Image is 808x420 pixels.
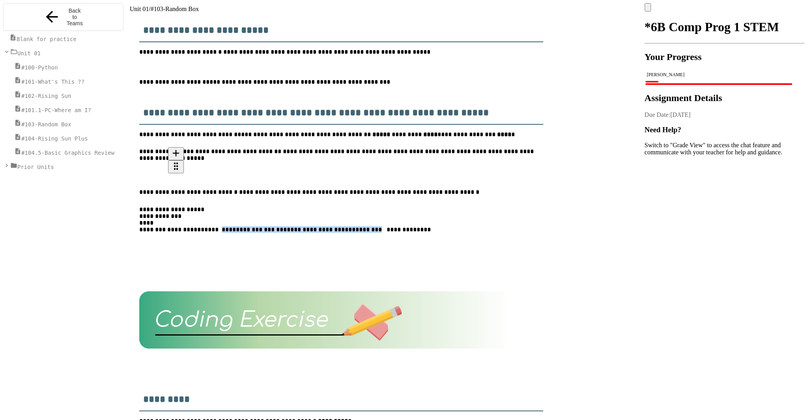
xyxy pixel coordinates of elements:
span: Back to Teams [65,7,84,26]
span: #102-Rising Sun [21,93,71,99]
span: #101.1-PC-Where am I? [21,107,91,113]
span: #104.5-Basic Graphics Review [21,150,114,156]
span: / [149,6,150,12]
span: #103-Random Box [151,6,199,12]
button: Back to Teams [3,3,123,31]
div: [PERSON_NAME] [647,72,802,78]
p: Switch to "Grade View" to access the chat feature and communicate with your teacher for help and ... [645,142,805,156]
span: #104-Rising Sun Plus [21,135,88,142]
div: My Account [645,3,805,11]
h3: Need Help? [645,126,805,134]
h2: Assignment Details [645,93,805,103]
span: Unit 01 [17,50,41,56]
span: Due Date: [645,111,670,118]
span: #103-Random Box [21,121,71,127]
span: Unit 01 [130,6,149,12]
span: Blank for practice [17,36,77,42]
span: #100-Python [21,64,58,71]
h1: *6B Comp Prog 1 STEM [645,20,805,34]
span: Prior Units [17,164,54,170]
span: [DATE] [670,111,691,118]
h2: Your Progress [645,52,805,62]
span: #101-What's This ?? [21,79,84,85]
